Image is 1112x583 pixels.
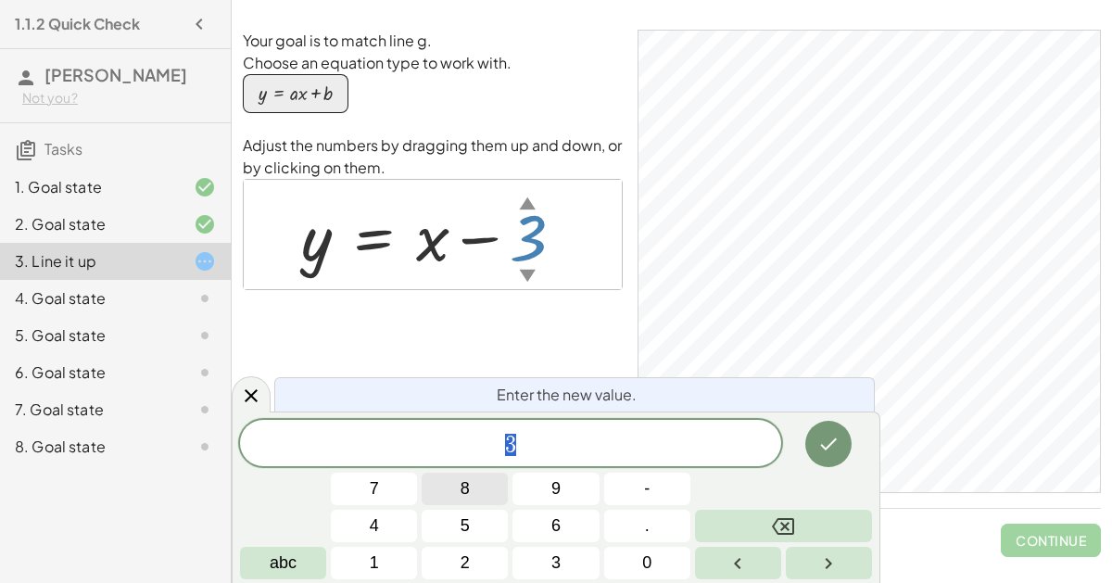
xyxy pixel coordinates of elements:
button: 3 [512,547,599,579]
i: Task finished and correct. [194,176,216,198]
button: 2 [422,547,508,579]
div: ▲ [519,191,535,214]
span: abc [270,551,297,576]
i: Task not started. [194,361,216,384]
span: Tasks [44,139,82,158]
i: Task not started. [194,287,216,310]
div: 6. Goal state [15,361,164,384]
button: Done [805,421,852,467]
i: Task not started. [194,324,216,347]
button: 4 [331,510,417,542]
span: . [645,513,650,539]
span: 3 [505,434,516,456]
button: 6 [512,510,599,542]
button: 8 [422,473,508,505]
span: 9 [551,476,561,501]
span: 8 [461,476,470,501]
div: 3. Line it up [15,250,164,272]
button: 0 [604,547,690,579]
span: Enter the new value. [497,384,637,406]
span: 4 [370,513,379,539]
button: . [604,510,690,542]
i: Task finished and correct. [194,213,216,235]
p: Your goal is to match line g. [243,30,623,52]
div: 5. Goal state [15,324,164,347]
div: ▼ [519,263,535,286]
span: 1 [370,551,379,576]
button: Negative [604,473,690,505]
button: 9 [512,473,599,505]
p: Adjust the numbers by dragging them up and down, or by clicking on them. [243,134,623,179]
div: GeoGebra Classic [638,30,1101,493]
span: 2 [461,551,470,576]
div: 8. Goal state [15,436,164,458]
div: 2. Goal state [15,213,164,235]
span: 6 [551,513,561,539]
span: - [644,476,650,501]
button: 5 [422,510,508,542]
button: Backspace [695,510,872,542]
button: Right arrow [786,547,872,579]
canvas: Graphics View 1 [638,31,1100,492]
p: Choose an equation type to work with. [243,52,623,74]
button: Left arrow [695,547,781,579]
button: 7 [331,473,417,505]
div: 1. Goal state [15,176,164,198]
span: 3 [551,551,561,576]
i: Task not started. [194,436,216,458]
i: Task started. [194,250,216,272]
i: Task not started. [194,399,216,421]
span: 7 [370,476,379,501]
h4: 1.1.2 Quick Check [15,13,140,35]
div: 4. Goal state [15,287,164,310]
span: [PERSON_NAME] [44,64,187,85]
span: 0 [642,551,651,576]
span: 5 [461,513,470,539]
button: Alphabet [240,547,326,579]
div: Not you? [22,89,216,108]
div: 7. Goal state [15,399,164,421]
button: 1 [331,547,417,579]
